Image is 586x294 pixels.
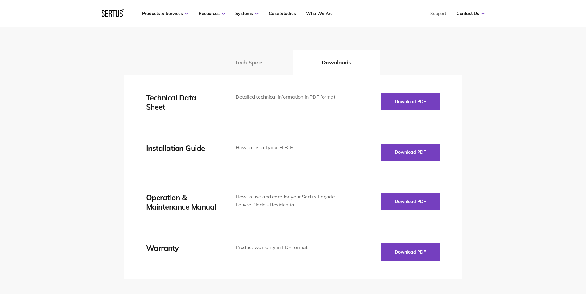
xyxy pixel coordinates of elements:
div: Installation Guide [146,144,217,153]
iframe: Chat Widget [555,264,586,294]
div: Warranty [146,243,217,253]
a: Who We Are [306,11,333,16]
a: Systems [235,11,259,16]
button: Download PDF [381,93,440,110]
div: Product warranty in PDF format [236,243,338,251]
a: Resources [199,11,225,16]
button: Download PDF [381,193,440,210]
div: Operation & Maintenance Manual [146,193,217,211]
a: Contact Us [457,11,485,16]
button: Download PDF [381,144,440,161]
div: How to install your FLB-R [236,144,338,152]
button: Download PDF [381,243,440,261]
button: Tech Specs [206,50,292,75]
div: Technical Data Sheet [146,93,217,112]
a: Products & Services [142,11,188,16]
div: How to use and care for your Sertus Façade Louvre Blade - Residential [236,193,338,209]
div: Detailed technical information in PDF format [236,93,338,101]
a: Support [430,11,446,16]
a: Case Studies [269,11,296,16]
